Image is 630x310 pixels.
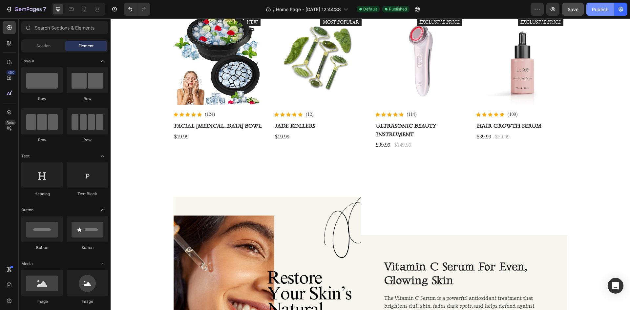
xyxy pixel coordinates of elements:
div: $99.99 [265,122,281,131]
input: Search Sections & Elements [21,21,108,34]
div: Open Intercom Messenger [608,278,623,294]
span: Layout [21,58,34,64]
div: Row [67,137,108,143]
p: 7 [43,5,46,13]
div: NEW [136,0,147,7]
div: Row [21,96,63,102]
div: 450 [6,70,16,75]
a: Ultrasonic Beauty Instrument [265,103,356,121]
span: Save [568,7,578,12]
span: Element [78,43,94,49]
div: Row [21,137,63,143]
div: Row [67,96,108,102]
div: $59.99 [384,114,400,123]
div: Beta [5,120,16,125]
p: (109) [397,93,407,99]
span: / [273,6,275,13]
button: 7 [3,3,49,16]
p: (114) [296,93,306,99]
div: Publish [592,6,608,13]
div: Heading [21,191,63,197]
span: Section [36,43,51,49]
div: EXCLUSIVE PRICE [309,0,349,7]
span: Published [389,6,407,12]
a: Jade Rollers [164,103,255,113]
span: Toggle open [97,258,108,269]
iframe: Design area [111,18,630,310]
button: Publish [586,3,614,16]
span: Default [363,6,377,12]
span: Media [21,261,33,267]
span: Toggle open [97,56,108,66]
div: Undo/Redo [124,3,150,16]
h2: vitamin c serum for even, glowing skin [273,241,434,270]
span: Toggle open [97,205,108,215]
p: (12) [195,93,203,99]
button: Save [562,3,584,16]
div: $149.99 [283,122,302,131]
div: $19.99 [164,114,255,123]
div: EXCLUSIVE PRICE [410,0,450,7]
span: Home Page - [DATE] 12:44:38 [276,6,341,13]
div: Image [21,299,63,304]
div: $39.99 [366,114,381,123]
div: Image [67,299,108,304]
span: Button [21,207,33,213]
div: MOST POPULAR [212,0,248,7]
div: Button [67,245,108,251]
span: Toggle open [97,151,108,161]
div: Text Block [67,191,108,197]
span: Text [21,153,30,159]
div: Button [21,245,63,251]
a: Hair Growth Serum [366,103,457,113]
